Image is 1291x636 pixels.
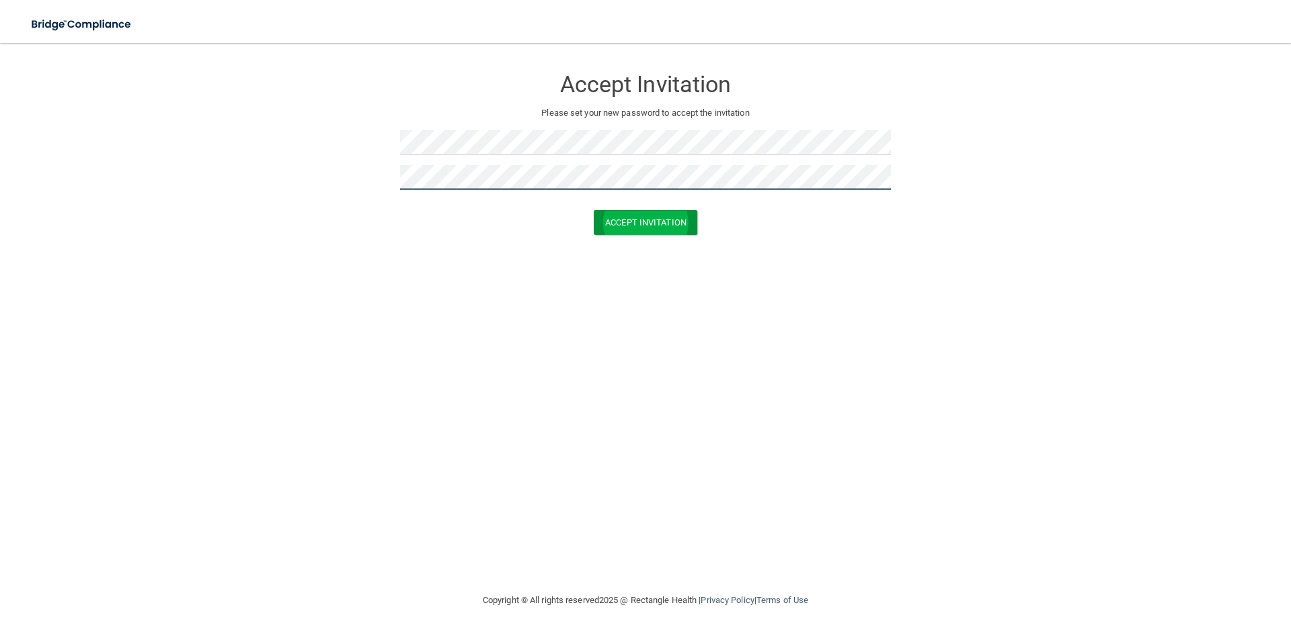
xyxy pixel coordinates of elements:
[594,210,697,235] button: Accept Invitation
[400,72,891,97] h3: Accept Invitation
[701,595,754,605] a: Privacy Policy
[1058,540,1275,594] iframe: Drift Widget Chat Controller
[20,11,144,38] img: bridge_compliance_login_screen.278c3ca4.svg
[410,105,881,121] p: Please set your new password to accept the invitation
[756,595,808,605] a: Terms of Use
[400,579,891,622] div: Copyright © All rights reserved 2025 @ Rectangle Health | |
